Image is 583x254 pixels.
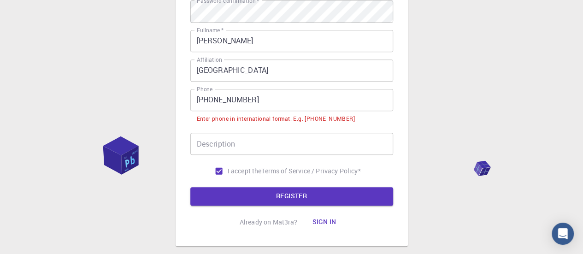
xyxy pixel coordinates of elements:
a: Terms of Service / Privacy Policy* [261,166,360,176]
div: Open Intercom Messenger [552,223,574,245]
label: Phone [197,85,212,93]
label: Fullname [197,26,224,34]
p: Terms of Service / Privacy Policy * [261,166,360,176]
div: Enter phone in international format. E.g. [PHONE_NUMBER] [197,114,355,124]
label: Affiliation [197,56,222,64]
p: Already on Mat3ra? [240,218,298,227]
button: Sign in [305,213,343,231]
button: REGISTER [190,187,393,206]
span: I accept the [228,166,262,176]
